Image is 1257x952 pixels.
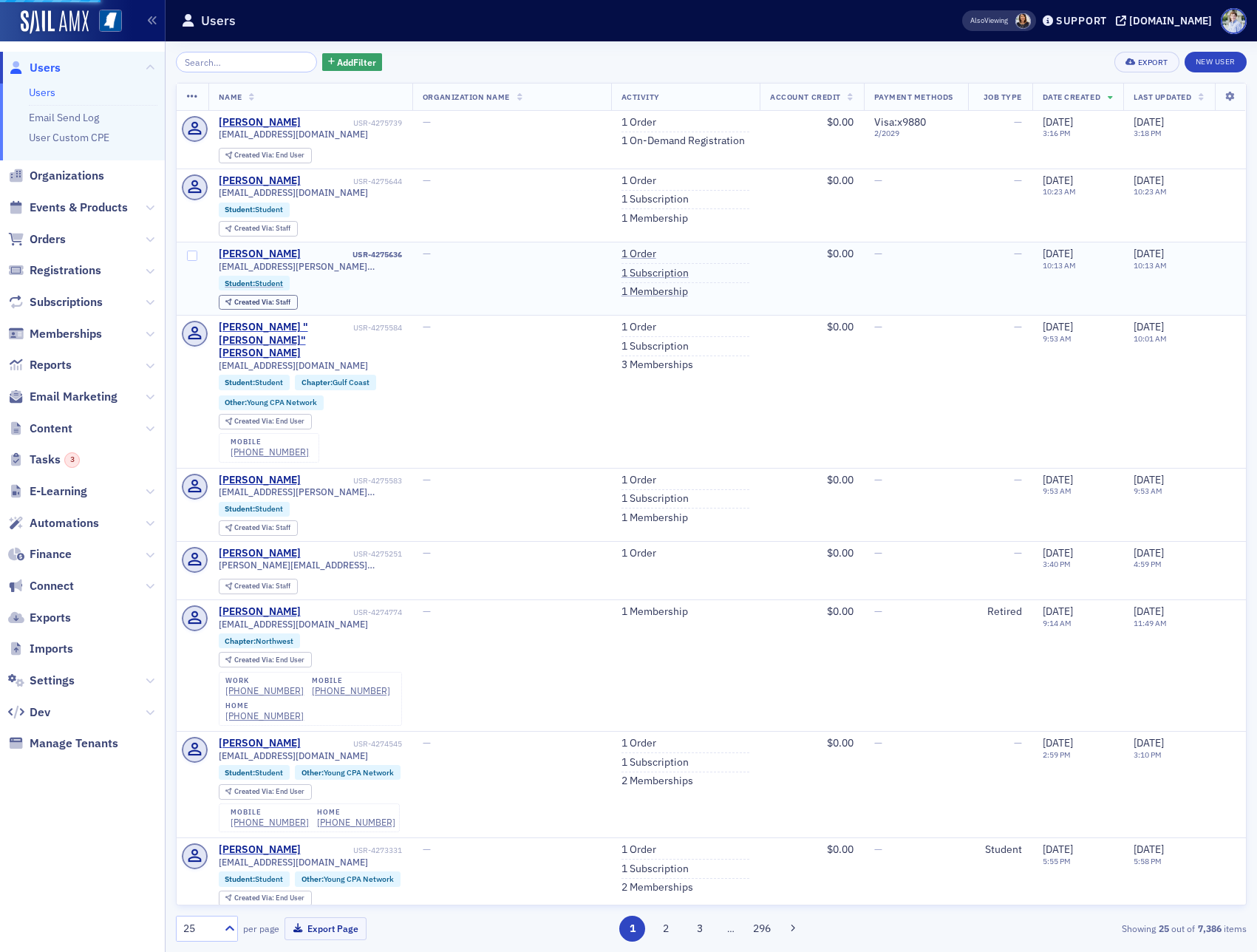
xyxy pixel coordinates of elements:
span: Student : [225,204,255,214]
time: 5:58 PM [1134,856,1162,866]
span: $0.00 [827,843,854,856]
div: Created Via: Staff [219,520,298,536]
div: USR-4275251 [303,549,402,559]
span: — [874,736,882,749]
div: End User [234,788,304,796]
a: Other:Young CPA Network [302,768,394,778]
a: Student:Student [225,504,283,514]
time: 3:16 PM [1043,128,1071,138]
div: [PHONE_NUMBER] [231,817,309,828]
a: Manage Tenants [8,735,118,752]
span: Other : [302,874,324,884]
time: 9:14 AM [1043,618,1072,628]
span: Student : [225,503,255,514]
time: 10:23 AM [1043,186,1076,197]
div: Staff [234,524,290,532]
a: Chapter:Gulf Coast [302,378,369,387]
button: Export [1114,52,1179,72]
a: Student:Student [225,205,283,214]
span: [DATE] [1043,843,1073,856]
span: [DATE] [1134,115,1164,129]
span: Profile [1221,8,1247,34]
div: Staff [234,582,290,591]
a: 1 Membership [621,511,688,525]
span: Account Credit [770,92,840,102]
a: 1 Order [621,737,656,750]
time: 11:49 AM [1134,618,1167,628]
a: Email Marketing [8,389,117,405]
span: — [423,473,431,486]
span: [DATE] [1134,546,1164,560]
span: [EMAIL_ADDRESS][DOMAIN_NAME] [219,129,368,140]
span: — [874,174,882,187]
span: — [423,605,431,618]
span: [EMAIL_ADDRESS][DOMAIN_NAME] [219,750,368,761]
span: Created Via : [234,523,276,532]
div: End User [234,418,304,426]
div: Created Via: End User [219,784,312,800]
span: [DATE] [1134,605,1164,618]
div: [PHONE_NUMBER] [225,710,304,721]
div: Other: [295,765,401,780]
div: [PERSON_NAME] [219,547,301,560]
a: 1 Order [621,843,656,857]
span: $0.00 [827,546,854,560]
a: [PERSON_NAME] "[PERSON_NAME]" [PERSON_NAME] [219,321,351,360]
a: [PERSON_NAME] [219,248,301,261]
span: Email Marketing [30,389,117,405]
div: Student: [219,502,290,517]
a: [PERSON_NAME] [219,843,301,857]
a: Subscriptions [8,294,103,310]
time: 4:59 PM [1134,559,1162,569]
div: Export [1138,58,1168,67]
span: Automations [30,515,99,531]
span: Created Via : [234,581,276,591]
span: Other : [225,397,247,407]
span: $0.00 [827,115,854,129]
img: SailAMX [21,10,89,34]
span: $0.00 [827,247,854,260]
div: Created Via: Staff [219,221,298,237]
span: Created Via : [234,893,276,902]
button: 3 [687,916,712,942]
a: Settings [8,673,75,689]
span: … [721,922,741,935]
span: Add Filter [337,55,376,69]
span: — [1014,320,1022,333]
a: 1 Subscription [621,340,689,353]
a: [PERSON_NAME] [219,116,301,129]
a: Registrations [8,262,101,279]
a: 1 Order [621,248,656,261]
a: E-Learning [8,483,87,500]
span: [DATE] [1043,546,1073,560]
span: — [423,247,431,260]
a: Content [8,421,72,437]
span: [EMAIL_ADDRESS][PERSON_NAME][DOMAIN_NAME] [219,486,402,497]
span: Created Via : [234,223,276,233]
span: [DATE] [1043,736,1073,749]
time: 9:53 AM [1043,486,1072,496]
a: [PERSON_NAME] [219,605,301,619]
span: — [423,320,431,333]
div: Created Via: Staff [219,295,298,310]
a: [PERSON_NAME] [219,474,301,487]
div: [PHONE_NUMBER] [231,446,309,458]
a: 1 Membership [621,212,688,225]
span: $0.00 [827,320,854,333]
span: — [874,546,882,560]
a: Student:Student [225,279,283,288]
span: Organization Name [423,92,510,102]
span: Settings [30,673,75,689]
span: [DATE] [1134,843,1164,856]
span: 2 / 2029 [874,129,958,138]
div: USR-4275583 [303,476,402,486]
span: Events & Products [30,200,128,216]
div: Showing out of items [900,922,1247,935]
span: Subscriptions [30,294,103,310]
span: Imports [30,641,73,657]
a: 1 Membership [621,285,688,299]
span: Created Via : [234,416,276,426]
span: Created Via : [234,786,276,796]
div: USR-4274774 [303,608,402,617]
